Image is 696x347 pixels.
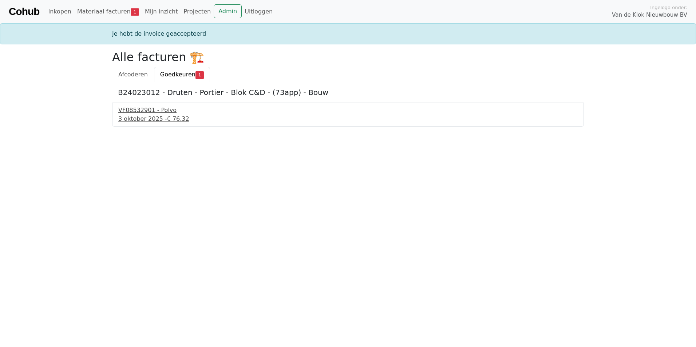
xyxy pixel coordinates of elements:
a: Projecten [181,4,214,19]
a: Admin [214,4,242,18]
span: € 76.32 [167,115,189,122]
span: Goedkeuren [160,71,195,78]
h2: Alle facturen 🏗️ [112,50,584,64]
a: Inkopen [45,4,74,19]
a: Cohub [9,3,39,20]
div: 3 oktober 2025 - [118,115,578,123]
a: Mijn inzicht [142,4,181,19]
span: 1 [131,8,139,16]
span: Ingelogd onder: [650,4,687,11]
div: Je hebt de invoice geaccepteerd [108,29,588,38]
div: VF08532901 - Polvo [118,106,578,115]
span: 1 [195,71,204,79]
h5: B24023012 - Druten - Portier - Blok C&D - (73app) - Bouw [118,88,578,97]
span: Van de Klok Nieuwbouw BV [612,11,687,19]
a: Goedkeuren1 [154,67,210,82]
a: Afcoderen [112,67,154,82]
span: Afcoderen [118,71,148,78]
a: VF08532901 - Polvo3 oktober 2025 -€ 76.32 [118,106,578,123]
a: Materiaal facturen1 [74,4,142,19]
a: Uitloggen [242,4,276,19]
